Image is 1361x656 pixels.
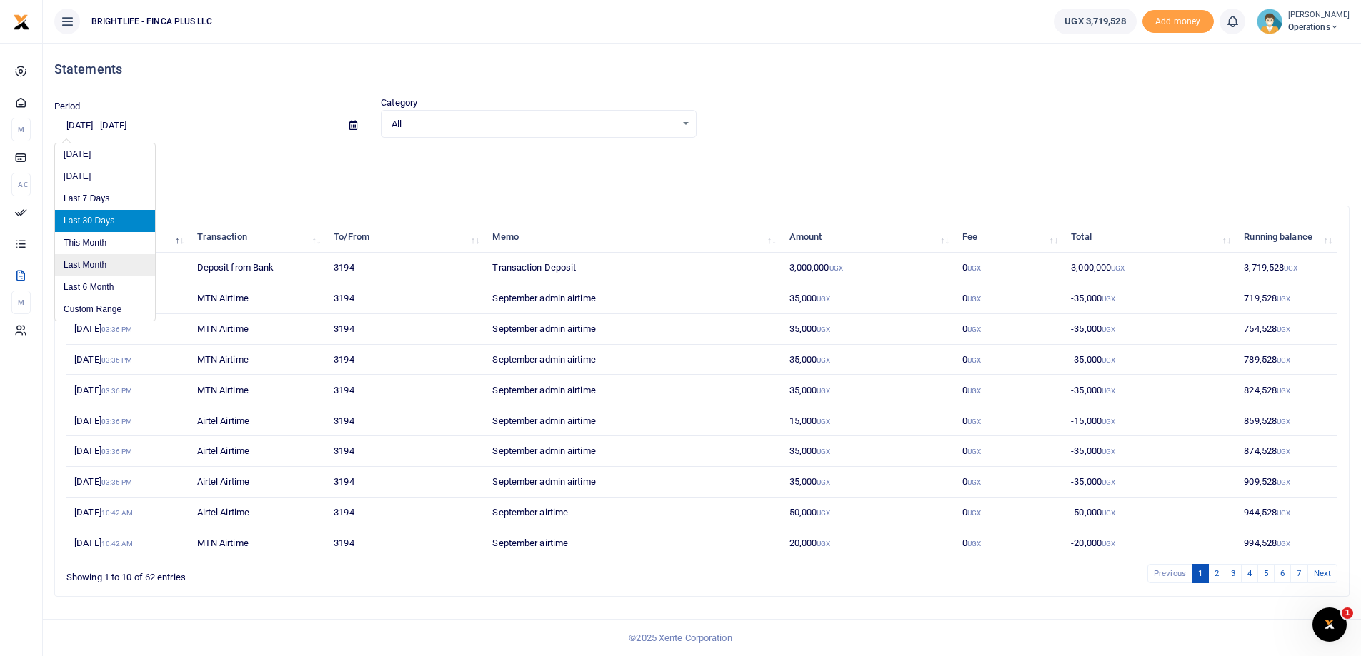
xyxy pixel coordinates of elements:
[1236,528,1337,558] td: 994,528
[1102,387,1115,395] small: UGX
[66,436,189,467] td: [DATE]
[1342,607,1353,619] span: 1
[1225,564,1242,583] a: 3
[1236,375,1337,405] td: 824,528
[781,345,954,375] td: 35,000
[781,405,954,436] td: 15,000
[1236,283,1337,314] td: 719,528
[1236,436,1337,467] td: 874,528
[781,436,954,467] td: 35,000
[101,448,133,455] small: 03:36 PM
[55,298,155,321] li: Custom Range
[1208,564,1225,583] a: 2
[1284,264,1297,272] small: UGX
[55,232,155,254] li: This Month
[326,405,484,436] td: 3194
[484,314,781,345] td: September admin airtime
[1277,540,1290,547] small: UGX
[1063,528,1236,558] td: -20,000
[954,528,1063,558] td: 0
[1307,564,1337,583] a: Next
[54,61,1350,77] h4: Statements
[817,387,830,395] small: UGX
[326,375,484,405] td: 3194
[967,448,981,455] small: UGX
[326,436,484,467] td: 3194
[66,345,189,375] td: [DATE]
[817,478,830,486] small: UGX
[1054,9,1136,34] a: UGX 3,719,528
[326,222,484,253] th: To/From: activate to sort column ascending
[817,509,830,517] small: UGX
[781,467,954,498] td: 35,000
[66,467,189,498] td: [DATE]
[1236,467,1337,498] td: 909,528
[66,528,189,558] td: [DATE]
[189,345,326,375] td: MTN Airtime
[381,96,417,110] label: Category
[817,295,830,303] small: UGX
[1288,21,1350,34] span: Operations
[66,498,189,528] td: [DATE]
[55,276,155,298] li: Last 6 Month
[189,314,326,345] td: MTN Airtime
[967,387,981,395] small: UGX
[954,498,1063,528] td: 0
[55,143,155,166] li: [DATE]
[66,405,189,436] td: [DATE]
[1063,253,1236,283] td: 3,000,000
[1063,222,1236,253] th: Total: activate to sort column ascending
[189,498,326,528] td: Airtel Airtime
[781,528,954,558] td: 20,000
[1063,283,1236,314] td: -35,000
[484,467,781,498] td: September admin airtime
[54,113,338,138] input: select period
[326,467,484,498] td: 3194
[484,375,781,405] td: September admin airtime
[1065,14,1125,29] span: UGX 3,719,528
[1277,448,1290,455] small: UGX
[326,345,484,375] td: 3194
[1142,15,1214,26] a: Add money
[954,314,1063,345] td: 0
[1277,295,1290,303] small: UGX
[1063,498,1236,528] td: -50,000
[484,253,781,283] td: Transaction Deposit
[484,436,781,467] td: September admin airtime
[1102,418,1115,425] small: UGX
[967,356,981,364] small: UGX
[189,283,326,314] td: MTN Airtime
[1241,564,1258,583] a: 4
[54,155,1350,170] p: Download
[326,253,484,283] td: 3194
[967,509,981,517] small: UGX
[189,375,326,405] td: MTN Airtime
[1102,448,1115,455] small: UGX
[1288,9,1350,21] small: [PERSON_NAME]
[1102,509,1115,517] small: UGX
[101,356,133,364] small: 03:36 PM
[189,222,326,253] th: Transaction: activate to sort column ascending
[86,15,218,28] span: BRIGHTLIFE - FINCA PLUS LLC
[11,118,31,141] li: M
[11,173,31,196] li: Ac
[967,264,981,272] small: UGX
[189,528,326,558] td: MTN Airtime
[1257,9,1350,34] a: profile-user [PERSON_NAME] Operations
[781,314,954,345] td: 35,000
[817,326,830,333] small: UGX
[1257,9,1282,34] img: profile-user
[1274,564,1291,583] a: 6
[66,562,590,585] div: Showing 1 to 10 of 62 entries
[392,117,675,131] span: All
[101,509,134,517] small: 10:42 AM
[101,326,133,333] small: 03:36 PM
[13,16,30,26] a: logo-small logo-large logo-large
[1063,345,1236,375] td: -35,000
[829,264,843,272] small: UGX
[967,418,981,425] small: UGX
[817,356,830,364] small: UGX
[817,418,830,425] small: UGX
[1277,356,1290,364] small: UGX
[1102,478,1115,486] small: UGX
